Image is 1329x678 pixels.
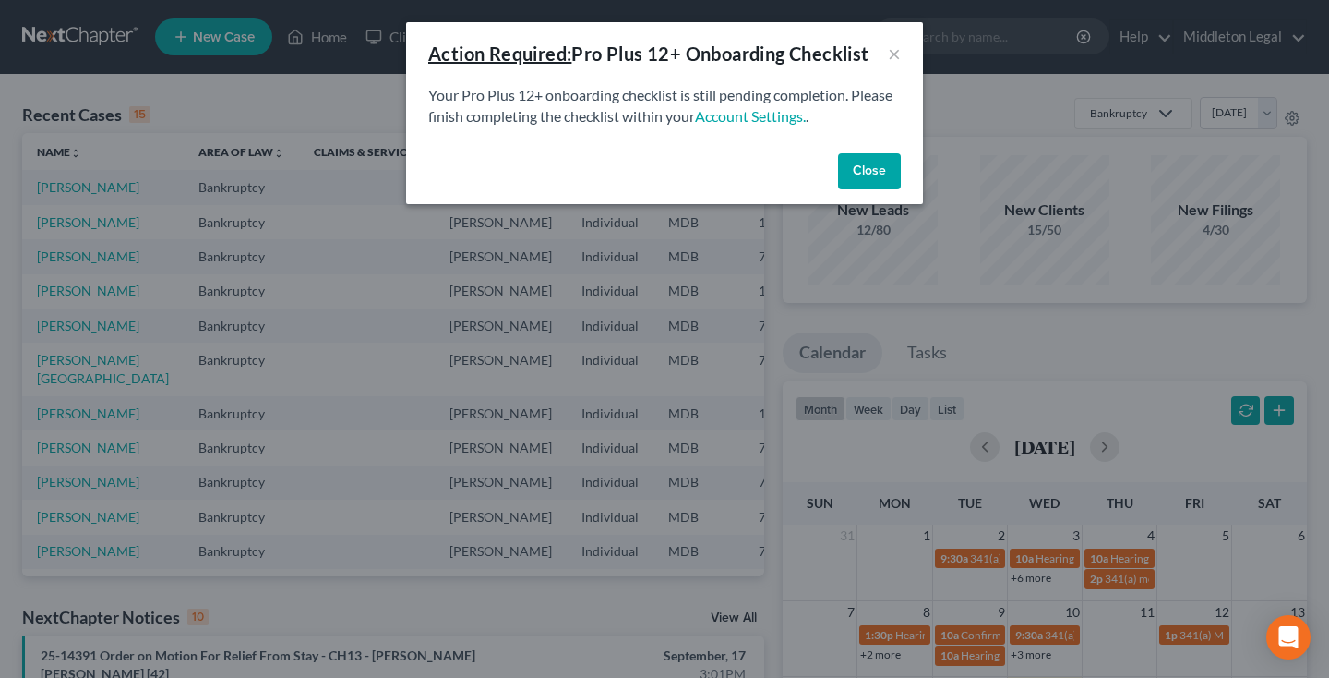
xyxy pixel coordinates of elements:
[428,41,869,67] div: Pro Plus 12+ Onboarding Checklist
[428,85,901,127] p: Your Pro Plus 12+ onboarding checklist is still pending completion. Please finish completing the ...
[428,42,571,65] u: Action Required:
[1266,615,1311,660] div: Open Intercom Messenger
[695,107,806,125] a: Account Settings.
[838,153,901,190] button: Close
[888,42,901,65] button: ×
